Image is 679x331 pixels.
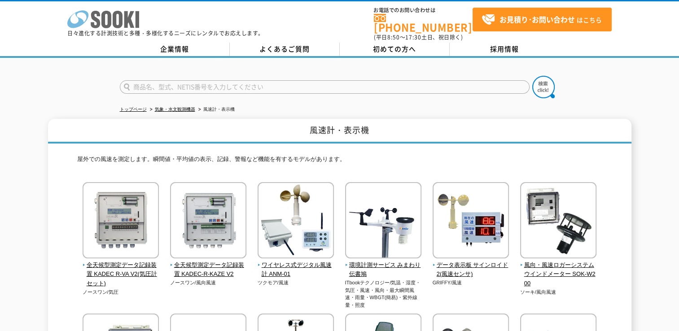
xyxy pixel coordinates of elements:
p: ITbookテクノロジー/気温・湿度・気圧・風速・風向・最大瞬間風速・雨量・WBGT(簡易)・紫外線量・照度 [345,279,422,309]
a: 気象・水文観測機器 [155,107,195,112]
span: 風向・風速ロガーシステム ウインドメーター SOK-W200 [520,261,597,288]
a: 初めての方へ [340,43,450,56]
a: 企業情報 [120,43,230,56]
img: 全天候型測定データ記録装置 KADEC-R-KAZE V2 [170,182,246,261]
a: 全天候型測定データ記録装置 KADEC-R-KAZE V2 [170,252,247,279]
p: 屋外での風速を測定します。瞬間値・平均値の表示、記録、警報など機能を有するモデルがあります。 [77,155,602,169]
a: トップページ [120,107,147,112]
p: 日々進化する計測技術と多種・多様化するニーズにレンタルでお応えします。 [67,30,264,36]
p: GRIFFY/風速 [433,279,509,287]
span: データ表示板 サインロイド2(風速センサ) [433,261,509,279]
a: 全天候型測定データ記録装置 KADEC R-VA V2(気圧計セット) [83,252,159,288]
img: 環境計測サービス みまわり伝書鳩 [345,182,421,261]
span: 環境計測サービス みまわり伝書鳩 [345,261,422,279]
span: ワイヤレス式デジタル風速計 ANM-01 [258,261,334,279]
img: データ表示板 サインロイド2(風速センサ) [433,182,509,261]
a: 採用情報 [450,43,560,56]
span: 全天候型測定データ記録装置 KADEC-R-KAZE V2 [170,261,247,279]
p: ツクモア/風速 [258,279,334,287]
a: 風向・風速ロガーシステム ウインドメーター SOK-W200 [520,252,597,288]
a: 環境計測サービス みまわり伝書鳩 [345,252,422,279]
span: はこちら [482,13,602,26]
a: ワイヤレス式デジタル風速計 ANM-01 [258,252,334,279]
h1: 風速計・表示機 [48,119,631,144]
span: 17:30 [405,33,421,41]
p: ノースワン/気圧 [83,288,159,296]
span: お電話でのお問い合わせは [374,8,473,13]
a: よくあるご質問 [230,43,340,56]
img: btn_search.png [532,76,555,98]
li: 風速計・表示機 [197,105,235,114]
a: [PHONE_NUMBER] [374,14,473,32]
p: ソーキ/風向風速 [520,288,597,296]
span: 8:50 [387,33,400,41]
img: 全天候型測定データ記録装置 KADEC R-VA V2(気圧計セット) [83,182,159,261]
strong: お見積り･お問い合わせ [499,14,575,25]
span: 全天候型測定データ記録装置 KADEC R-VA V2(気圧計セット) [83,261,159,288]
a: データ表示板 サインロイド2(風速センサ) [433,252,509,279]
input: 商品名、型式、NETIS番号を入力してください [120,80,530,94]
img: 風向・風速ロガーシステム ウインドメーター SOK-W200 [520,182,596,261]
img: ワイヤレス式デジタル風速計 ANM-01 [258,182,334,261]
p: ノースワン/風向風速 [170,279,247,287]
span: 初めての方へ [373,44,416,54]
a: お見積り･お問い合わせはこちら [473,8,612,31]
span: (平日 ～ 土日、祝日除く) [374,33,463,41]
